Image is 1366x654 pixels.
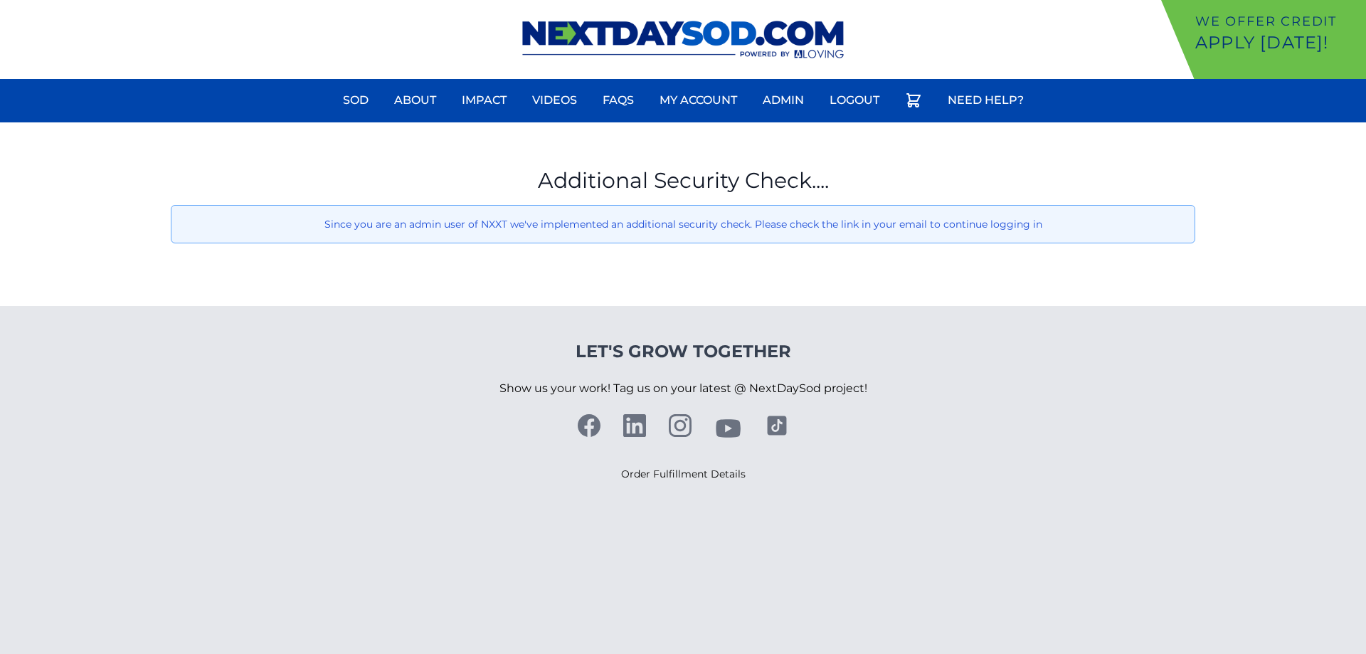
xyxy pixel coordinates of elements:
p: Apply [DATE]! [1195,31,1360,54]
a: Admin [754,83,812,117]
a: About [386,83,445,117]
a: Sod [334,83,377,117]
a: My Account [651,83,746,117]
p: Show us your work! Tag us on your latest @ NextDaySod project! [499,363,867,414]
a: Need Help? [939,83,1032,117]
a: Videos [524,83,586,117]
a: FAQs [594,83,642,117]
p: We offer Credit [1195,11,1360,31]
h4: Let's Grow Together [499,340,867,363]
h1: Additional Security Check.... [171,168,1195,194]
a: Impact [453,83,515,117]
a: Logout [821,83,888,117]
a: Order Fulfillment Details [621,468,746,480]
p: Since you are an admin user of NXXT we've implemented an additional security check. Please check ... [183,217,1183,231]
